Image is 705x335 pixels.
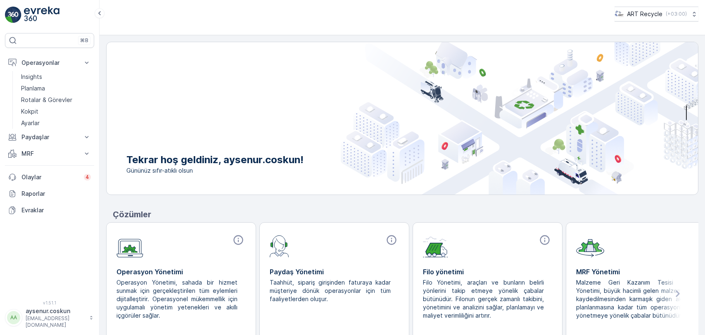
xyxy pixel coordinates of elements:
a: Kokpit [18,106,94,117]
img: logo [5,7,21,23]
p: Ayarlar [21,119,40,127]
p: Filo Yönetimi, araçları ve bunların belirli yönlerini takip etmeye yönelik çabalar bütünüdür. Fil... [423,278,546,320]
button: ART Recycle(+03:00) [615,7,698,21]
p: Operasyon Yönetimi, sahada bir hizmet sunmak için gerçekleştirilen tüm eylemleri dijitalleştirir.... [116,278,239,320]
p: Filo yönetimi [423,267,552,277]
img: city illustration [341,42,698,195]
a: Raporlar [5,185,94,202]
a: Rotalar & Görevler [18,94,94,106]
p: Olaylar [21,173,79,181]
p: Malzeme Geri Kazanım Tesisi (MRF) Yönetimi, büyük hacimli gelen malzemelerin kaydedilmesinden kar... [576,278,699,320]
p: ⌘B [80,37,88,44]
p: Evraklar [21,206,91,214]
p: Paydaş Yönetimi [270,267,399,277]
button: AAaysenur.coskun[EMAIL_ADDRESS][DOMAIN_NAME] [5,307,94,328]
img: logo_light-DOdMpM7g.png [24,7,59,23]
a: Insights [18,71,94,83]
a: Olaylar4 [5,169,94,185]
p: Tekrar hoş geldiniz, aysenur.coskun! [126,153,304,166]
a: Ayarlar [18,117,94,129]
p: Rotalar & Görevler [21,96,72,104]
p: Operasyonlar [21,59,78,67]
p: Operasyon Yönetimi [116,267,246,277]
a: Evraklar [5,202,94,219]
p: Kokpit [21,107,38,116]
img: module-icon [576,234,604,257]
div: AA [7,311,20,324]
img: image_23.png [615,10,624,19]
p: Çözümler [113,208,698,221]
p: Paydaşlar [21,133,78,141]
button: MRF [5,145,94,162]
button: Operasyonlar [5,55,94,71]
p: aysenur.coskun [26,307,85,315]
p: MRF [21,150,78,158]
p: ART Recycle [627,10,662,18]
img: module-icon [116,234,143,258]
p: Insights [21,73,42,81]
p: Taahhüt, sipariş girişinden faturaya kadar müşteriye dönük operasyonlar için tüm faaliyetlerden o... [270,278,392,303]
img: module-icon [423,234,448,257]
img: module-icon [270,234,289,257]
span: v 1.51.1 [5,300,94,305]
a: Planlama [18,83,94,94]
p: [EMAIL_ADDRESS][DOMAIN_NAME] [26,315,85,328]
p: ( +03:00 ) [666,11,687,17]
button: Paydaşlar [5,129,94,145]
span: Gününüz sıfır-atıklı olsun [126,166,304,175]
p: Raporlar [21,190,91,198]
p: Planlama [21,84,45,93]
p: 4 [85,174,89,181]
